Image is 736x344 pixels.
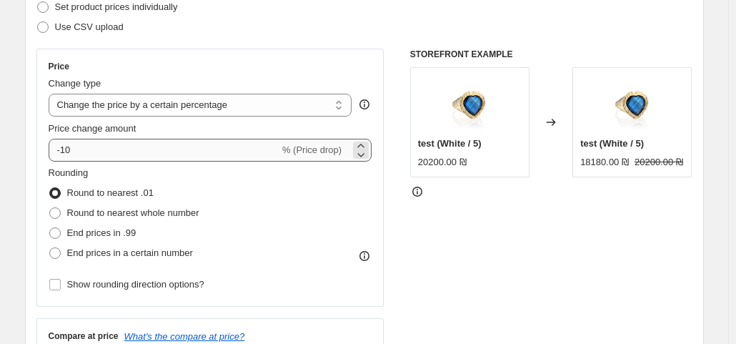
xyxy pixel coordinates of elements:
img: heartsignetlabradorite1-Copy2_800x_a69feb5f-79e0-4a38-b487-e2daa64a3506_80x.webp [604,75,661,132]
img: heartsignetlabradorite1-Copy2_800x_a69feb5f-79e0-4a38-b487-e2daa64a3506_80x.webp [441,75,498,132]
span: test (White / 5) [580,138,644,149]
div: 18180.00 ₪ [580,155,629,169]
span: Round to nearest .01 [67,187,154,198]
button: What's the compare at price? [124,331,245,342]
span: End prices in .99 [67,227,136,238]
h3: Compare at price [49,330,119,342]
strike: 20200.00 ₪ [635,155,683,169]
span: Change type [49,78,101,89]
h3: Price [49,61,69,72]
span: test (White / 5) [418,138,482,149]
span: Set product prices individually [55,1,178,12]
span: End prices in a certain number [67,247,193,258]
div: 20200.00 ₪ [418,155,467,169]
span: % (Price drop) [282,144,342,155]
span: Rounding [49,167,89,178]
span: Use CSV upload [55,21,124,32]
div: help [357,97,372,112]
input: -15 [49,139,279,162]
span: Price change amount [49,123,136,134]
span: Round to nearest whole number [67,207,199,218]
h6: STOREFRONT EXAMPLE [410,49,692,60]
span: Show rounding direction options? [67,279,204,290]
